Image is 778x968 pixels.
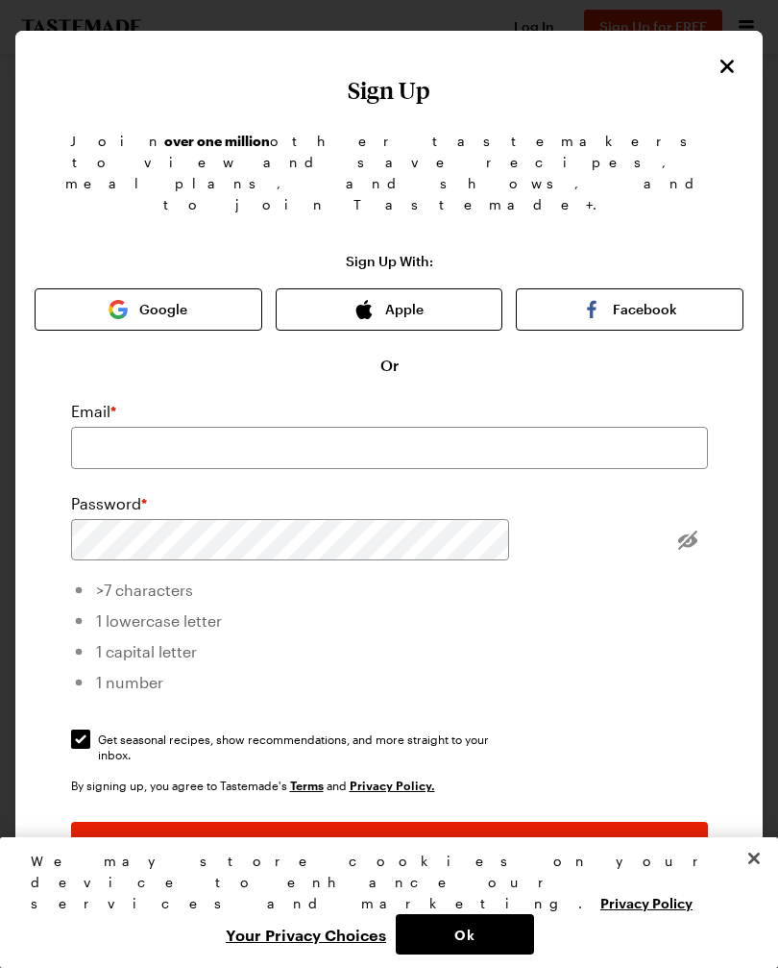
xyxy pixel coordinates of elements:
[71,822,708,864] button: Sign Up
[35,131,743,215] p: Join other tastemakers to view and save recipes, meal plans, and shows, and to join Tastemade+.
[98,732,520,747] span: Get seasonal recipes, show recommendations, and more straight to your inbox.
[346,254,433,269] p: Sign Up With:
[71,400,116,423] label: Email
[396,914,534,955] button: Ok
[733,837,775,880] button: Close
[96,642,197,660] span: 1 capital letter
[96,611,222,630] span: 1 lowercase letter
[364,833,415,853] span: Sign Up
[71,492,147,515] label: Password
[35,77,743,104] h1: Sign Up
[290,777,324,793] a: Tastemade Terms of Service
[600,893,693,911] a: More information about your privacy, opens in a new tab
[164,133,270,149] b: over one million
[71,730,90,749] input: Get seasonal recipes, show recommendations, and more straight to your inbox.
[35,288,262,331] button: Google
[71,776,708,795] div: By signing up, you agree to Tastemade's and
[276,288,503,331] button: Apple
[350,777,435,793] a: Tastemade Privacy Policy
[216,914,396,955] button: Your Privacy Choices
[380,354,399,377] span: Or
[31,851,731,914] div: We may store cookies on your device to enhance our services and marketing.
[96,673,163,691] span: 1 number
[96,581,193,599] span: >7 characters
[516,288,743,331] button: Facebook
[715,54,740,79] button: Close
[31,851,731,955] div: Privacy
